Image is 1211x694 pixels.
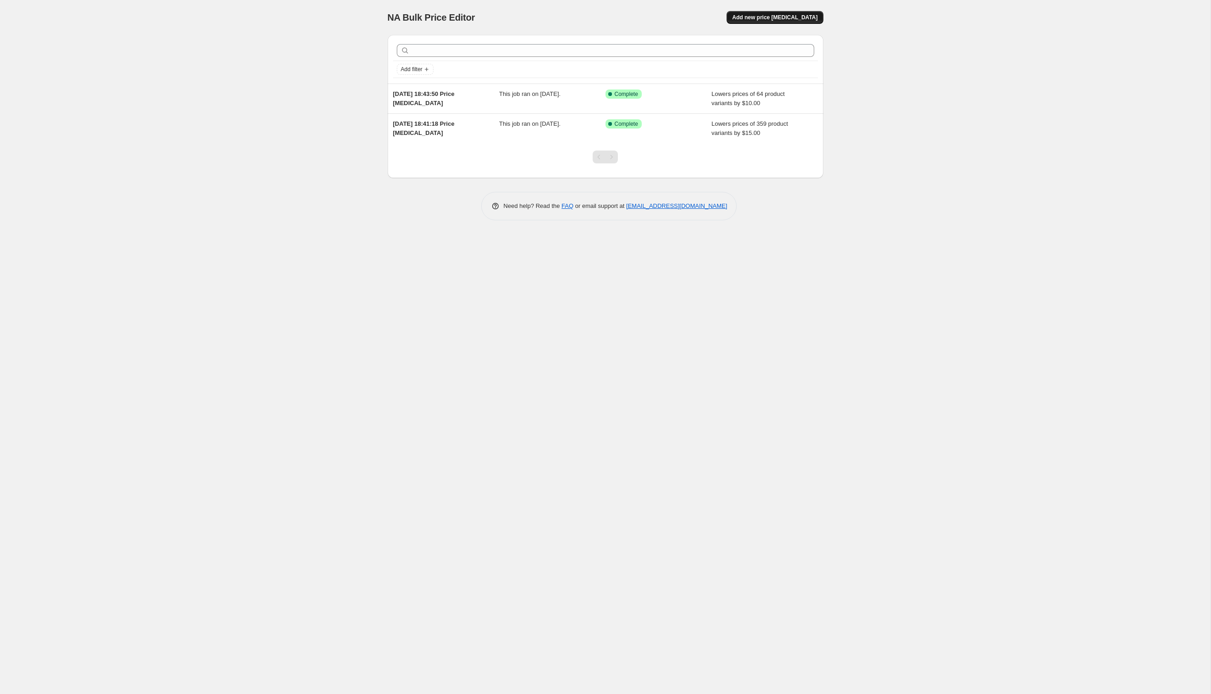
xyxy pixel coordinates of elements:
span: Complete [615,90,638,98]
span: Add new price [MEDICAL_DATA] [732,14,817,21]
span: Lowers prices of 359 product variants by $15.00 [711,120,788,136]
span: or email support at [573,202,626,209]
span: NA Bulk Price Editor [388,12,475,22]
span: This job ran on [DATE]. [499,90,561,97]
button: Add filter [397,64,433,75]
nav: Pagination [593,151,618,163]
a: [EMAIL_ADDRESS][DOMAIN_NAME] [626,202,727,209]
span: Lowers prices of 64 product variants by $10.00 [711,90,785,106]
span: Add filter [401,66,422,73]
a: FAQ [561,202,573,209]
span: Complete [615,120,638,128]
span: Need help? Read the [504,202,562,209]
span: [DATE] 18:43:50 Price [MEDICAL_DATA] [393,90,455,106]
button: Add new price [MEDICAL_DATA] [727,11,823,24]
span: This job ran on [DATE]. [499,120,561,127]
span: [DATE] 18:41:18 Price [MEDICAL_DATA] [393,120,455,136]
